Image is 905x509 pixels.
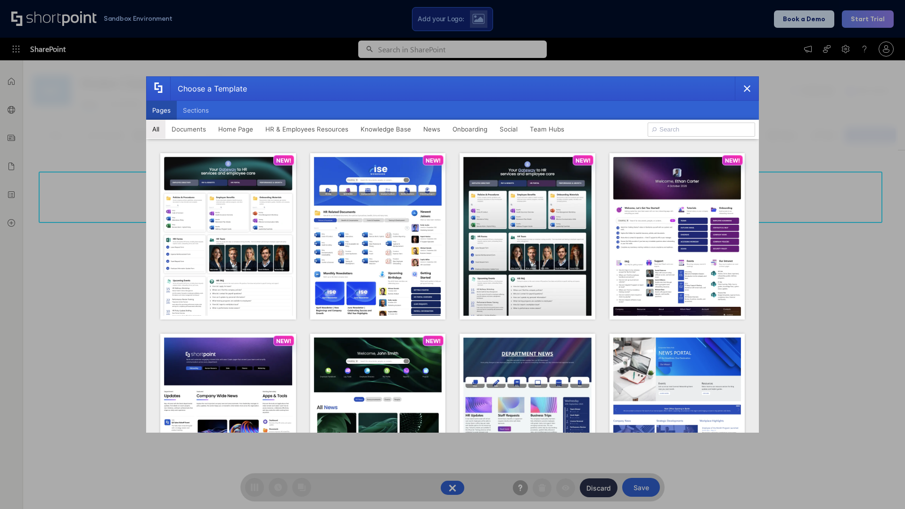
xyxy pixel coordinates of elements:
p: NEW! [576,157,591,164]
button: Onboarding [446,120,494,139]
button: Documents [165,120,212,139]
iframe: Chat Widget [735,400,905,509]
button: Sections [177,101,215,120]
div: Choose a Template [170,77,247,100]
button: All [146,120,165,139]
div: template selector [146,76,759,433]
button: Knowledge Base [354,120,417,139]
p: NEW! [426,337,441,345]
input: Search [648,123,755,137]
p: NEW! [276,157,291,164]
p: NEW! [276,337,291,345]
button: News [417,120,446,139]
p: NEW! [426,157,441,164]
button: Team Hubs [524,120,570,139]
p: NEW! [725,157,740,164]
button: HR & Employees Resources [259,120,354,139]
button: Pages [146,101,177,120]
button: Social [494,120,524,139]
button: Home Page [212,120,259,139]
